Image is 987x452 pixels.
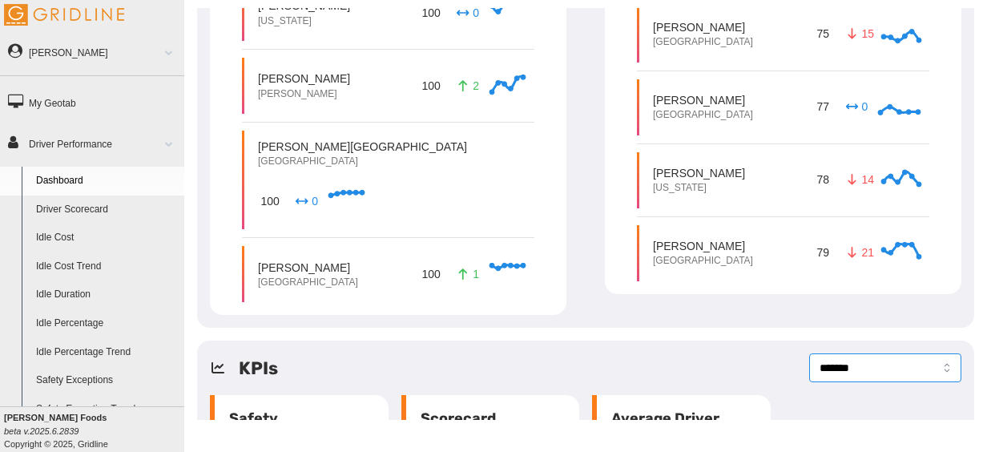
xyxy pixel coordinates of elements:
[258,155,467,168] p: [GEOGRAPHIC_DATA]
[605,408,735,451] h6: Average Driver Score
[258,87,350,101] p: [PERSON_NAME]
[29,224,184,252] a: Idle Cost
[4,411,184,450] div: Copyright © 2025, Gridline
[239,355,278,381] h5: KPIs
[29,309,184,338] a: Idle Percentage
[845,26,871,42] p: 15
[4,426,79,436] i: beta v.2025.6.2839
[29,366,184,395] a: Safety Exceptions
[29,252,184,281] a: Idle Cost Trend
[845,244,871,260] p: 21
[29,395,184,424] a: Safety Exception Trend
[456,78,479,94] p: 2
[29,280,184,309] a: Idle Duration
[814,169,832,191] p: 78
[29,338,184,367] a: Idle Percentage Trend
[814,96,832,118] p: 77
[845,99,868,115] p: 0
[258,276,358,289] p: [GEOGRAPHIC_DATA]
[653,35,753,49] p: [GEOGRAPHIC_DATA]
[653,19,753,35] p: [PERSON_NAME]
[419,75,443,96] p: 100
[653,165,745,181] p: [PERSON_NAME]
[4,413,107,422] b: [PERSON_NAME] Foods
[653,92,753,108] p: [PERSON_NAME]
[258,14,350,28] p: [US_STATE]
[4,4,124,26] img: Gridline
[258,71,350,87] p: [PERSON_NAME]
[29,167,184,196] a: Dashboard
[419,2,443,23] p: 100
[814,242,832,264] p: 79
[258,139,467,155] p: [PERSON_NAME][GEOGRAPHIC_DATA]
[653,238,753,254] p: [PERSON_NAME]
[653,108,753,122] p: [GEOGRAPHIC_DATA]
[258,260,358,276] p: [PERSON_NAME]
[258,190,282,212] p: 100
[653,254,753,268] p: [GEOGRAPHIC_DATA]
[419,263,443,285] p: 100
[456,5,479,21] p: 0
[814,23,832,45] p: 75
[295,193,318,209] p: 0
[29,196,184,224] a: Driver Scorecard
[456,266,479,282] p: 1
[653,181,745,195] p: [US_STATE]
[845,172,871,188] p: 14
